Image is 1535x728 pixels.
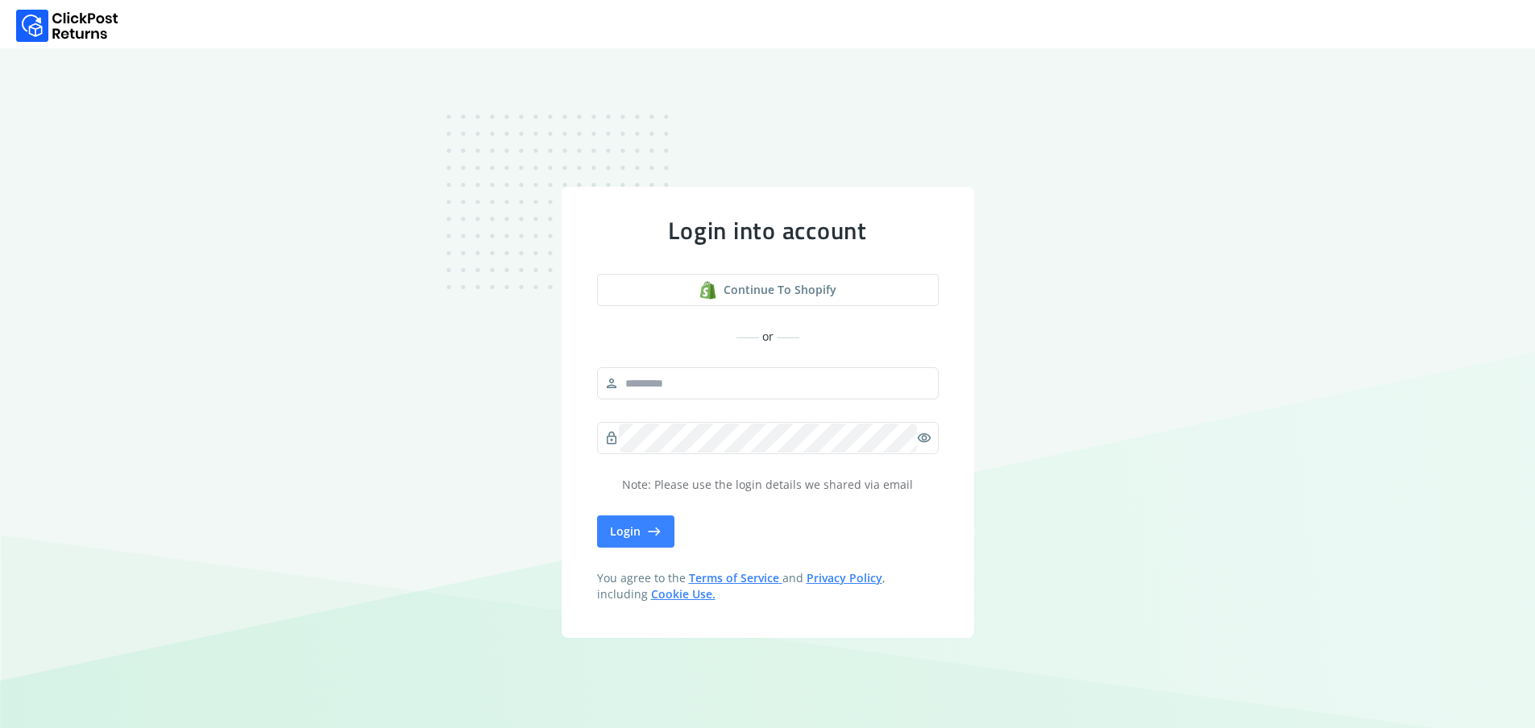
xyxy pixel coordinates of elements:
[597,274,939,306] a: shopify logoContinue to shopify
[597,570,939,602] span: You agree to the and , including
[597,274,939,306] button: Continue to shopify
[597,477,939,493] p: Note: Please use the login details we shared via email
[651,586,716,602] a: Cookie Use.
[917,427,931,449] span: visibility
[699,281,717,300] img: shopify logo
[16,10,118,42] img: Logo
[724,282,836,298] span: Continue to shopify
[689,570,782,585] a: Terms of Service
[597,515,674,548] button: Login east
[807,570,882,585] a: Privacy Policy
[647,520,662,543] span: east
[604,372,619,395] span: person
[604,427,619,449] span: lock
[597,329,939,345] div: or
[597,216,939,245] div: Login into account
